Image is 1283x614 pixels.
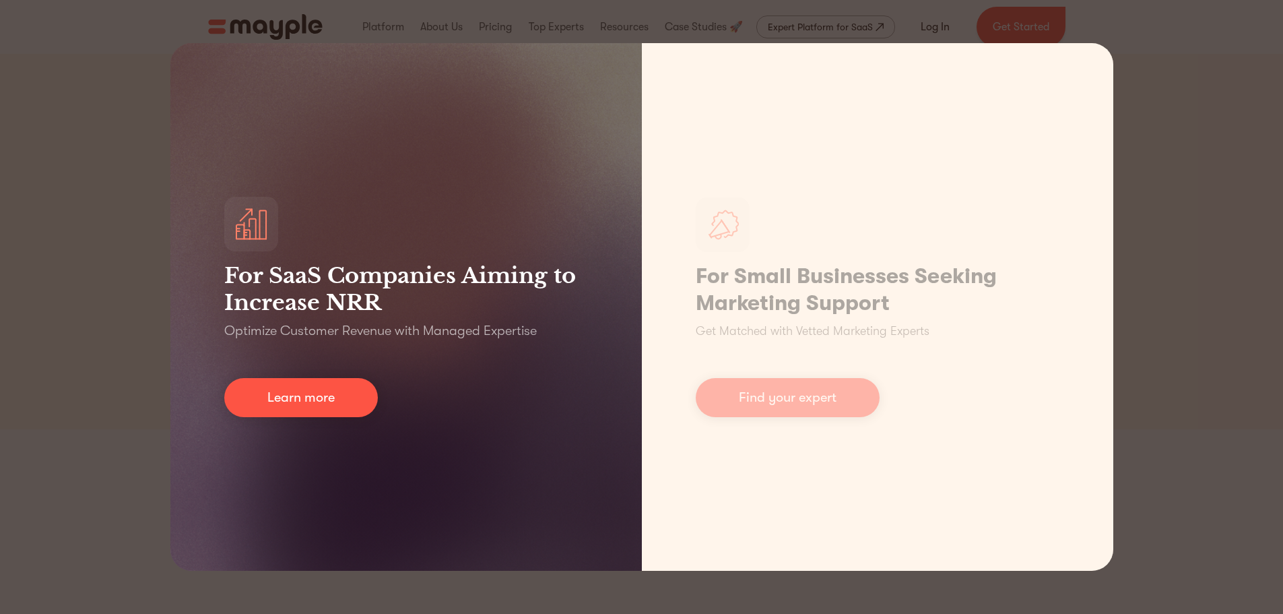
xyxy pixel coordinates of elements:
[224,262,588,316] h3: For SaaS Companies Aiming to Increase NRR
[696,263,1059,317] h1: For Small Businesses Seeking Marketing Support
[696,378,880,417] a: Find your expert
[224,321,537,340] p: Optimize Customer Revenue with Managed Expertise
[696,322,929,340] p: Get Matched with Vetted Marketing Experts
[224,378,378,417] a: Learn more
